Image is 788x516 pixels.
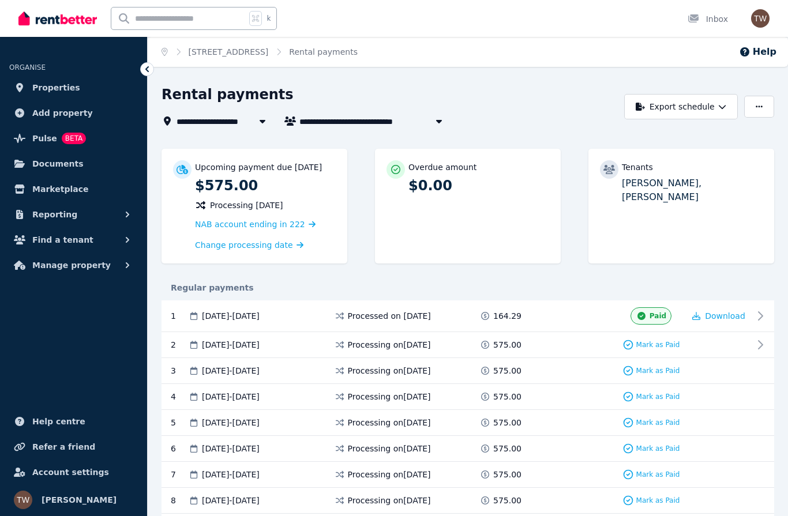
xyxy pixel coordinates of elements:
nav: Breadcrumb [148,37,372,67]
button: Download [692,310,745,322]
div: 7 [171,469,188,480]
div: 8 [171,495,188,506]
img: RentBetter [18,10,97,27]
span: ORGANISE [9,63,46,71]
span: 575.00 [493,469,521,480]
a: Add property [9,101,138,125]
div: 5 [171,417,188,428]
button: Export schedule [624,94,738,119]
span: NAB account ending in 222 [195,220,305,229]
span: 575.00 [493,495,521,506]
span: [DATE] - [DATE] [202,365,260,376]
span: Mark as Paid [636,340,680,349]
span: Mark as Paid [636,444,680,453]
div: Regular payments [162,282,774,293]
span: [DATE] - [DATE] [202,417,260,428]
span: 575.00 [493,417,521,428]
span: 164.29 [493,310,521,322]
span: Mark as Paid [636,496,680,505]
p: Upcoming payment due [DATE] [195,161,322,173]
img: Toni Wynne [751,9,770,28]
p: $0.00 [408,176,549,195]
span: [DATE] - [DATE] [202,469,260,480]
span: [DATE] - [DATE] [202,495,260,506]
span: Reporting [32,208,77,221]
span: 575.00 [493,443,521,454]
div: 6 [171,443,188,454]
button: Find a tenant [9,228,138,251]
span: Properties [32,81,80,95]
span: Mark as Paid [636,470,680,479]
span: Processing on [DATE] [348,469,431,480]
span: 575.00 [493,339,521,351]
a: Change processing date [195,239,303,251]
span: Change processing date [195,239,293,251]
span: k [267,14,271,23]
img: Toni Wynne [14,491,32,509]
span: Processed on [DATE] [348,310,431,322]
div: Inbox [688,13,728,25]
div: 3 [171,365,188,376]
a: Help centre [9,410,138,433]
p: [PERSON_NAME], [PERSON_NAME] [622,176,763,204]
span: Pulse [32,131,57,145]
button: Help [739,45,776,59]
span: Processing on [DATE] [348,365,431,376]
div: 1 [171,307,188,325]
p: Tenants [622,161,653,173]
button: Reporting [9,203,138,226]
span: Processing on [DATE] [348,339,431,351]
p: $575.00 [195,176,336,195]
iframe: Intercom live chat [749,477,776,504]
span: Manage property [32,258,111,272]
span: [DATE] - [DATE] [202,443,260,454]
span: Account settings [32,465,109,479]
div: 4 [171,391,188,402]
span: Marketplace [32,182,88,196]
span: Help centre [32,415,85,428]
span: 575.00 [493,365,521,376]
span: Documents [32,157,84,171]
span: 575.00 [493,391,521,402]
span: Find a tenant [32,233,93,247]
span: Rental payments [289,46,358,58]
a: Properties [9,76,138,99]
p: Overdue amount [408,161,476,173]
h1: Rental payments [162,85,294,104]
span: Processing [DATE] [210,199,283,211]
span: Mark as Paid [636,392,680,401]
span: Add property [32,106,93,120]
a: Account settings [9,461,138,484]
span: Processing on [DATE] [348,495,431,506]
a: PulseBETA [9,127,138,150]
span: Download [705,311,745,321]
span: Mark as Paid [636,418,680,427]
span: BETA [62,133,86,144]
a: Documents [9,152,138,175]
span: [DATE] - [DATE] [202,391,260,402]
a: Refer a friend [9,435,138,458]
span: [DATE] - [DATE] [202,310,260,322]
a: Marketplace [9,178,138,201]
span: Processing on [DATE] [348,417,431,428]
span: Mark as Paid [636,366,680,375]
span: Processing on [DATE] [348,391,431,402]
button: Manage property [9,254,138,277]
span: Processing on [DATE] [348,443,431,454]
span: [PERSON_NAME] [42,493,117,507]
span: [DATE] - [DATE] [202,339,260,351]
span: Refer a friend [32,440,95,454]
div: 2 [171,339,188,351]
a: [STREET_ADDRESS] [189,47,269,57]
span: Paid [650,311,666,321]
